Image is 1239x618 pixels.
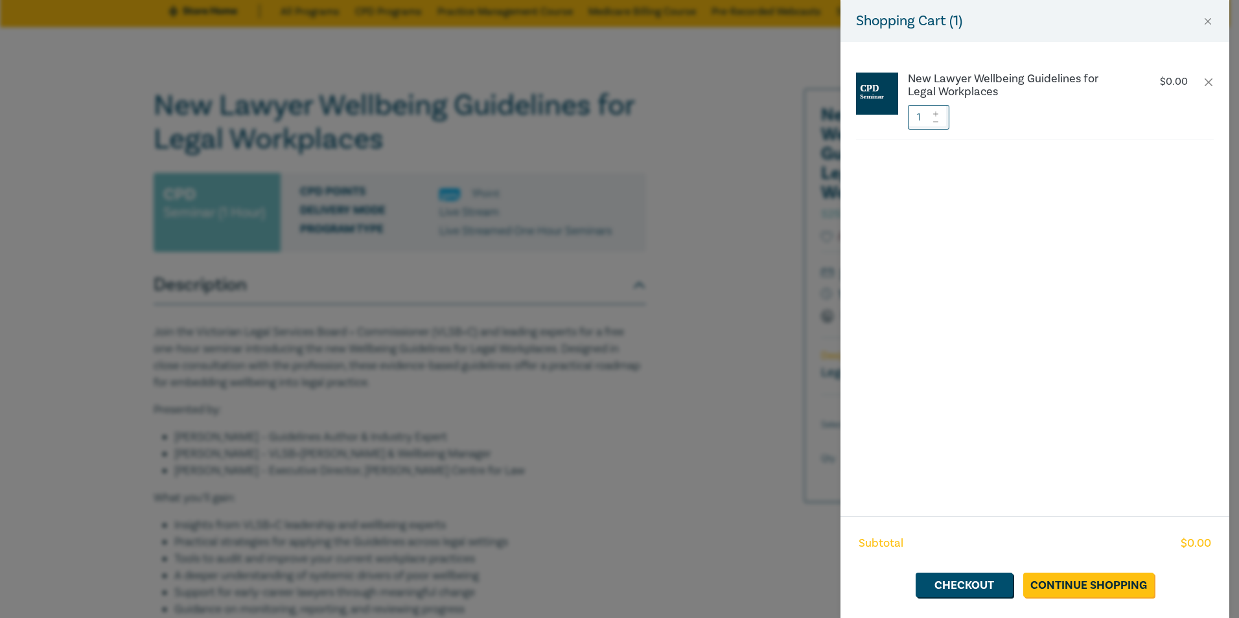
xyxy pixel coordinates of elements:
button: Close [1202,16,1214,27]
span: $ 0.00 [1181,535,1211,552]
h5: Shopping Cart ( 1 ) [856,10,962,32]
span: Subtotal [859,535,903,552]
a: New Lawyer Wellbeing Guidelines for Legal Workplaces [908,73,1123,98]
p: $ 0.00 [1160,76,1188,88]
input: 1 [908,105,949,130]
a: Continue Shopping [1023,573,1154,597]
a: Checkout [916,573,1013,597]
img: CPD%20Seminar.jpg [856,73,898,115]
